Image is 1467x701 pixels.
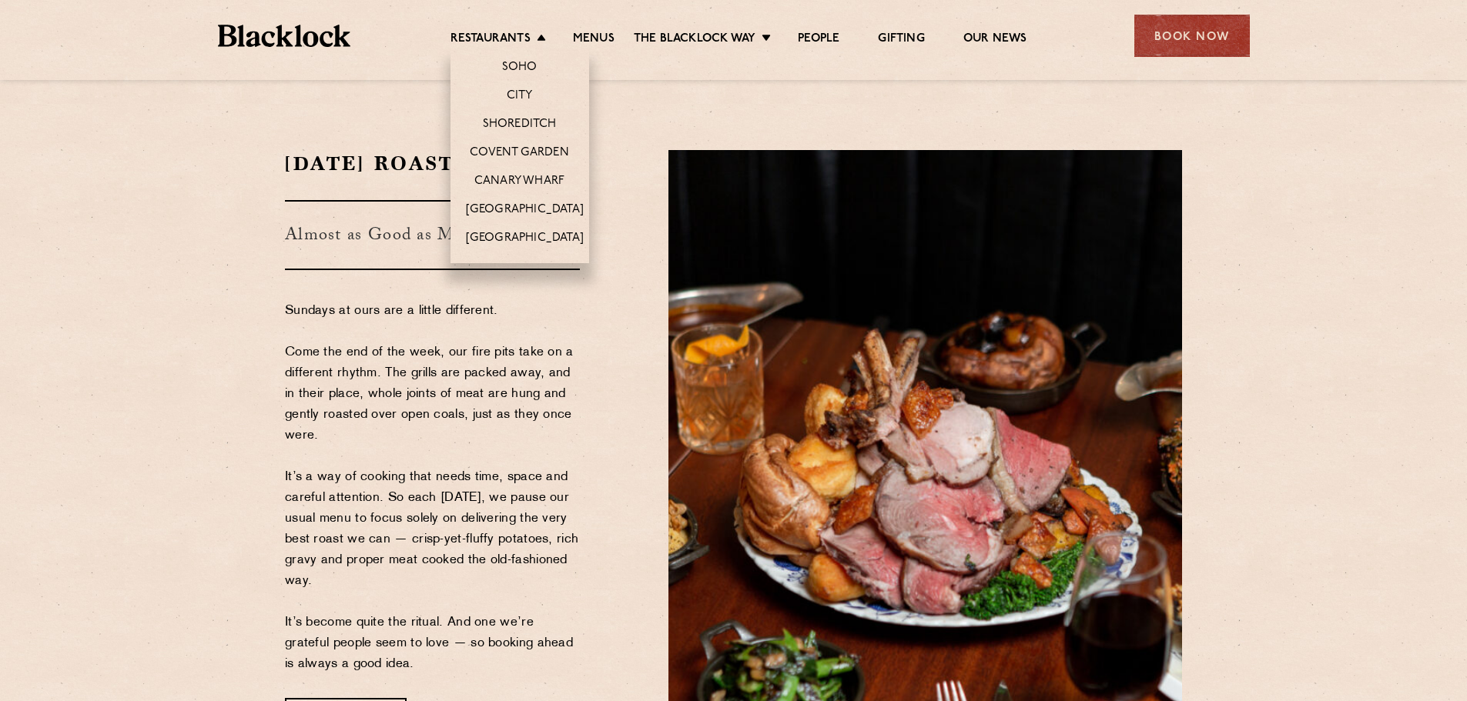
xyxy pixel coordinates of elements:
a: People [798,32,839,48]
a: [GEOGRAPHIC_DATA] [466,231,584,248]
a: Soho [502,60,538,77]
img: BL_Textured_Logo-footer-cropped.svg [218,25,351,47]
div: Book Now [1134,15,1250,57]
a: Our News [963,32,1027,48]
p: Sundays at ours are a little different. Come the end of the week, our fire pits take on a differe... [285,301,580,675]
a: Menus [573,32,615,48]
h2: [DATE] Roast [285,150,580,177]
a: Restaurants [450,32,531,48]
a: Covent Garden [470,145,569,162]
a: City [507,88,533,105]
a: Canary Wharf [474,174,564,191]
h3: Almost as Good as Mum's [285,200,580,270]
a: Gifting [878,32,924,48]
a: The Blacklock Way [634,32,755,48]
a: Shoreditch [483,117,557,134]
a: [GEOGRAPHIC_DATA] [466,202,584,219]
